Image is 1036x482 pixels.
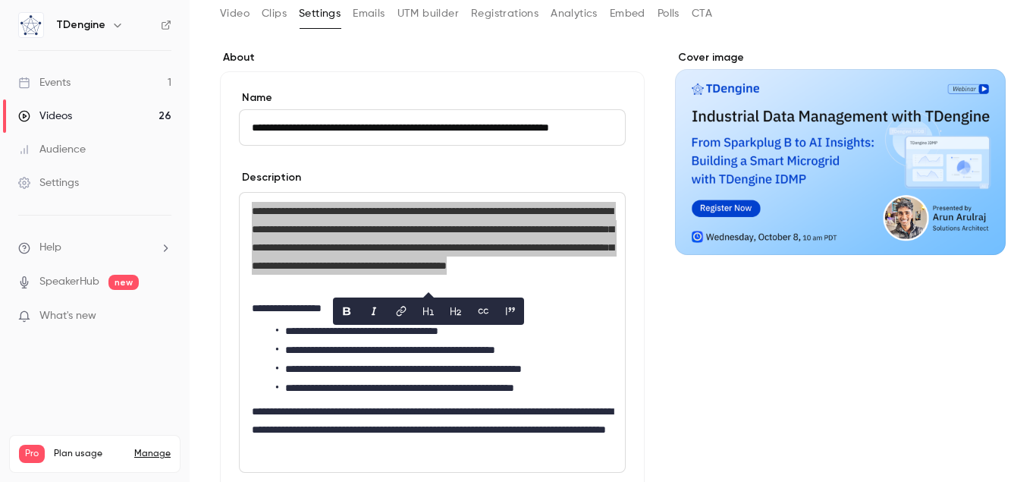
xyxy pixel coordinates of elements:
h6: TDengine [56,17,105,33]
li: help-dropdown-opener [18,240,171,256]
div: Events [18,75,71,90]
span: Help [39,240,61,256]
button: blockquote [498,299,523,323]
label: Cover image [675,50,1006,65]
button: Emails [353,2,385,26]
label: Description [239,170,301,185]
button: italic [362,299,386,323]
section: description [239,192,626,473]
img: TDengine [19,13,43,37]
a: SpeakerHub [39,274,99,290]
span: Pro [19,445,45,463]
span: Plan usage [54,448,125,460]
label: Name [239,90,626,106]
span: new [108,275,139,290]
label: About [220,50,645,65]
span: What's new [39,308,96,324]
div: Videos [18,109,72,124]
button: Clips [262,2,287,26]
button: link [389,299,413,323]
button: Analytics [551,2,598,26]
div: editor [240,193,625,472]
button: bold [334,299,359,323]
div: Audience [18,142,86,157]
button: Settings [299,2,341,26]
a: Manage [134,448,171,460]
button: CTA [692,2,712,26]
button: Video [220,2,250,26]
button: Registrations [471,2,538,26]
button: UTM builder [397,2,459,26]
div: Settings [18,175,79,191]
section: Cover image [675,50,1006,255]
button: Embed [610,2,645,26]
button: Polls [658,2,680,26]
